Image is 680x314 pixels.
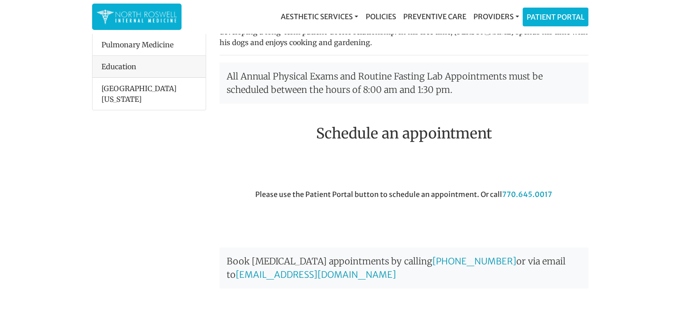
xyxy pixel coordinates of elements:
a: Policies [362,8,399,25]
p: All Annual Physical Exams and Routine Fasting Lab Appointments must be scheduled between the hour... [220,63,588,104]
img: North Roswell Internal Medicine [97,8,177,25]
a: Aesthetic Services [277,8,362,25]
p: Book [MEDICAL_DATA] appointments by calling or via email to [220,247,588,289]
li: [GEOGRAPHIC_DATA][US_STATE] [93,78,206,110]
a: Preventive Care [399,8,469,25]
a: [PHONE_NUMBER] [432,255,516,267]
div: Please use the Patient Portal button to schedule an appointment. Or call [213,189,595,239]
a: 770.645.0017 [502,190,552,199]
li: Pulmonary Medicine [93,33,206,56]
div: Education [93,56,206,78]
a: [EMAIL_ADDRESS][DOMAIN_NAME] [236,269,396,280]
a: Patient Portal [523,8,588,26]
a: Providers [469,8,522,25]
h2: Schedule an appointment [220,125,588,142]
